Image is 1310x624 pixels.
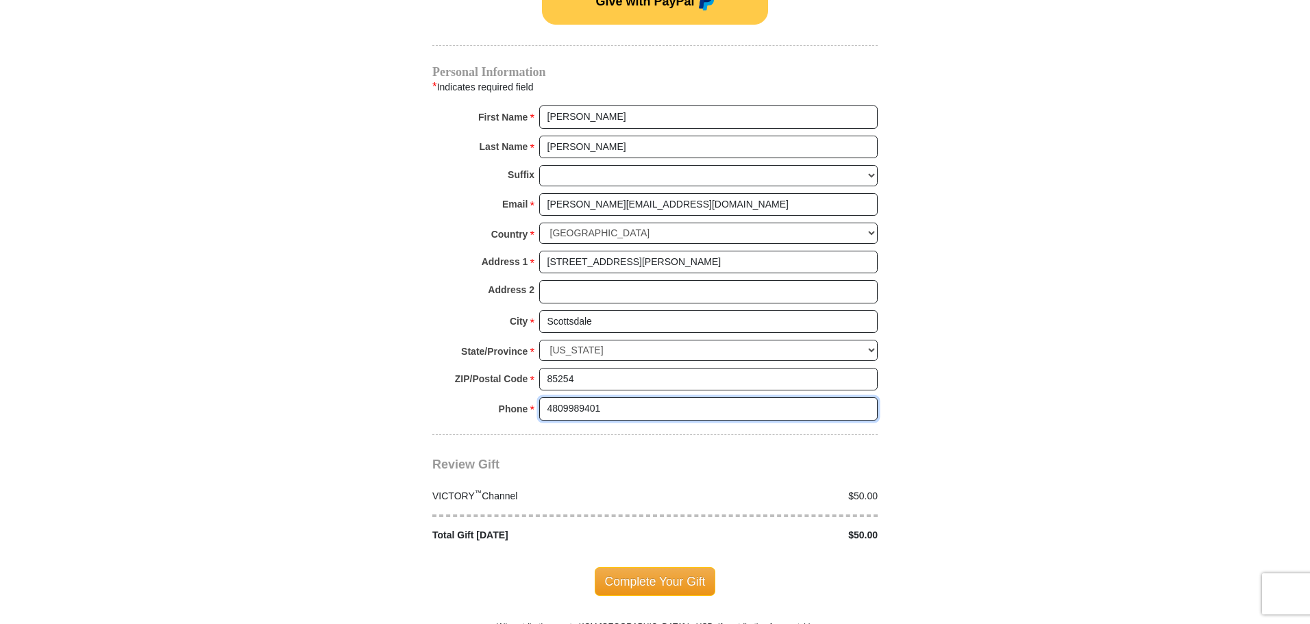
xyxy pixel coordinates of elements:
strong: Address 1 [482,252,528,271]
strong: Email [502,195,528,214]
strong: Suffix [508,165,534,184]
sup: ™ [475,488,482,497]
div: Indicates required field [432,78,878,96]
span: Review Gift [432,458,499,471]
h4: Personal Information [432,66,878,77]
strong: State/Province [461,342,528,361]
div: $50.00 [655,528,885,542]
strong: Last Name [480,137,528,156]
div: Total Gift [DATE] [425,528,656,542]
strong: Phone [499,399,528,419]
strong: ZIP/Postal Code [455,369,528,388]
strong: City [510,312,528,331]
strong: Country [491,225,528,244]
div: VICTORY Channel [425,489,656,503]
strong: First Name [478,108,528,127]
strong: Address 2 [488,280,534,299]
span: Complete Your Gift [595,567,716,596]
div: $50.00 [655,489,885,503]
